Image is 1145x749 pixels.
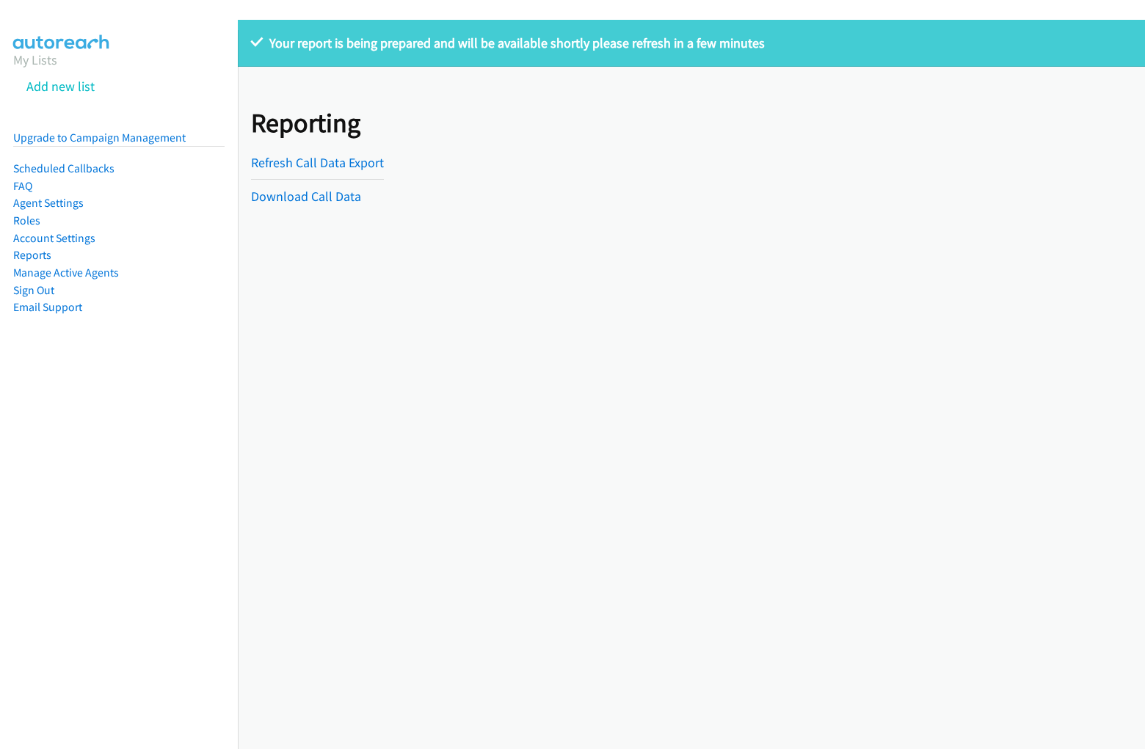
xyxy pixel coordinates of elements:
a: Manage Active Agents [13,266,119,279]
a: Roles [13,213,40,227]
h1: Reporting [251,106,390,139]
a: Download Call Data [251,188,361,205]
a: Add new list [26,78,95,95]
p: Your report is being prepared and will be available shortly please refresh in a few minutes [251,33,1132,53]
a: Account Settings [13,231,95,245]
a: FAQ [13,179,32,193]
a: Sign Out [13,283,54,297]
a: Email Support [13,300,82,314]
a: My Lists [13,51,57,68]
a: Reports [13,248,51,262]
a: Upgrade to Campaign Management [13,131,186,145]
a: Agent Settings [13,196,84,210]
a: Refresh Call Data Export [251,154,384,171]
a: Scheduled Callbacks [13,161,114,175]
